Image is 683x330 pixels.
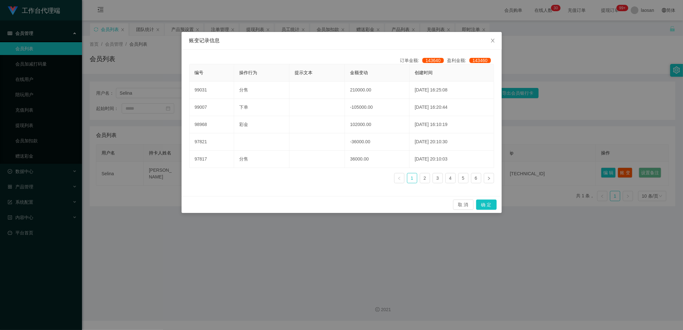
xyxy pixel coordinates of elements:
div: 账变记录信息 [189,37,494,44]
td: 97817 [190,151,234,168]
td: 99031 [190,82,234,99]
td: [DATE] 20:10:03 [410,151,494,168]
td: 分售 [234,151,289,168]
td: [DATE] 16:10:19 [410,116,494,133]
td: 98968 [190,116,234,133]
td: 下单 [234,99,289,116]
td: [DATE] 16:25:08 [410,82,494,99]
a: 2 [420,173,430,183]
span: 操作行为 [239,70,257,75]
a: 4 [446,173,455,183]
td: 彩金 [234,116,289,133]
li: 上一页 [394,173,404,183]
td: 97821 [190,133,234,151]
td: 102000.00 [345,116,410,133]
a: 5 [459,173,468,183]
a: 6 [471,173,481,183]
i: 图标: left [397,177,401,180]
span: 143460 [469,58,491,63]
td: 分售 [234,82,289,99]
div: 盈利金额: [447,57,494,64]
li: 3 [433,173,443,183]
td: -36000.00 [345,133,410,151]
td: 210000.00 [345,82,410,99]
div: 订单金额: [400,57,447,64]
span: 143640 [422,58,444,63]
span: 创建时间 [415,70,433,75]
span: 编号 [195,70,204,75]
li: 2 [420,173,430,183]
button: 确 定 [476,200,497,210]
span: 提示文本 [295,70,313,75]
i: 图标: right [487,177,491,180]
li: 6 [471,173,481,183]
a: 1 [407,173,417,183]
button: Close [484,32,502,50]
td: 99007 [190,99,234,116]
td: [DATE] 16:20:44 [410,99,494,116]
td: -105000.00 [345,99,410,116]
li: 4 [445,173,456,183]
td: 36000.00 [345,151,410,168]
li: 下一页 [484,173,494,183]
button: 取 消 [453,200,474,210]
a: 3 [433,173,443,183]
td: [DATE] 20:10:30 [410,133,494,151]
li: 5 [458,173,468,183]
span: 金额变动 [350,70,368,75]
i: 图标: close [490,38,495,43]
li: 1 [407,173,417,183]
